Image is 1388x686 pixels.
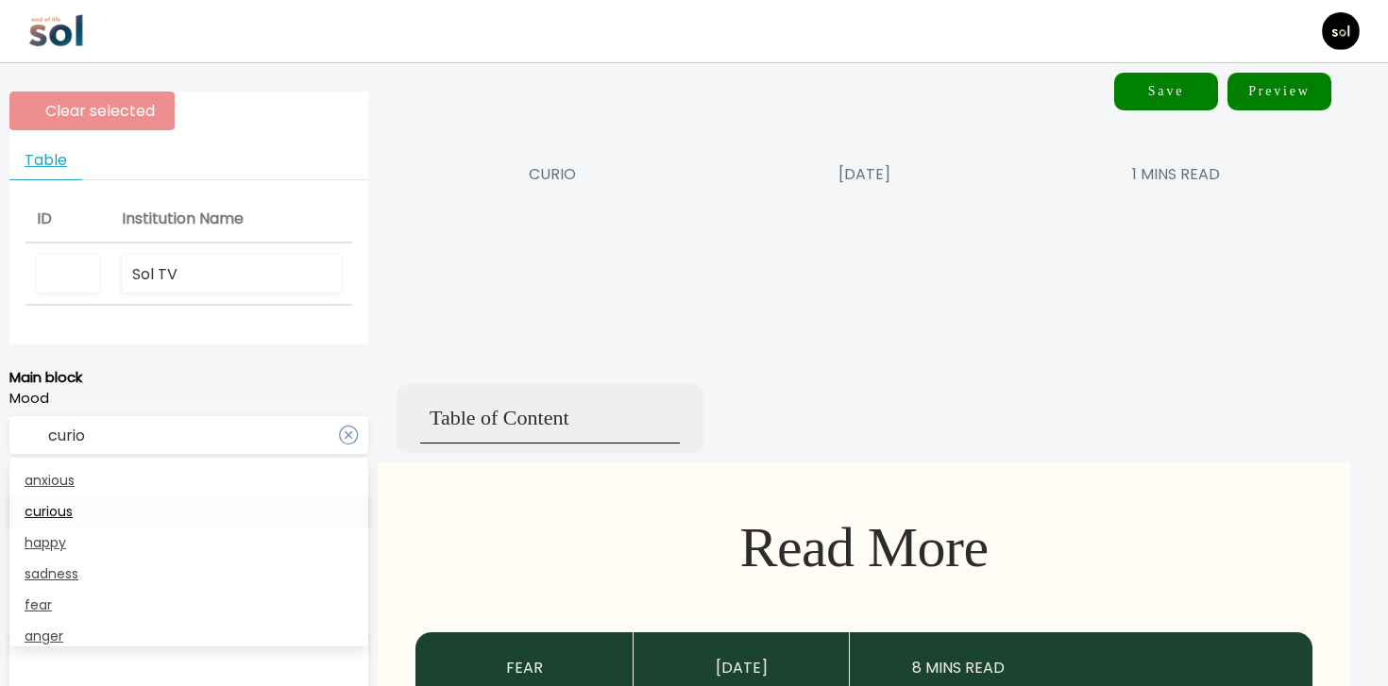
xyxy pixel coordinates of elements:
p: Main block [9,367,368,389]
p: 8 MINS READ [850,657,1067,679]
label: Mood [9,389,368,410]
span: happy [25,533,66,552]
span: ID [37,208,52,230]
p: [DATE] [727,163,1001,186]
button: Clear selected [9,92,175,130]
p: 1 MINS READ [1039,163,1312,186]
input: Mood [9,416,368,455]
img: logo.c816a1a4.png [28,3,85,59]
p: FEAR [415,657,633,679]
span: anxious [25,471,75,490]
button: Save [1114,73,1218,110]
span: Institution Name [122,208,244,230]
a: anxious [9,465,368,496]
a: fear [9,590,368,621]
img: 1668069742427Component-1.png [1322,12,1360,50]
span: Clear selected [45,100,155,123]
a: sadness [9,559,368,590]
a: curious [9,496,368,527]
p: [DATE] [634,657,849,679]
p: Read More [378,491,1350,576]
p: CURIO [415,163,689,186]
a: anger [9,621,368,652]
span: sadness [25,564,78,583]
button: Preview [1227,73,1331,110]
span: curious [25,502,73,521]
span: fear [25,595,52,614]
p: Table of Content [420,393,680,443]
span: anger [25,627,63,645]
a: happy [9,527,368,559]
span: Table [25,149,67,172]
